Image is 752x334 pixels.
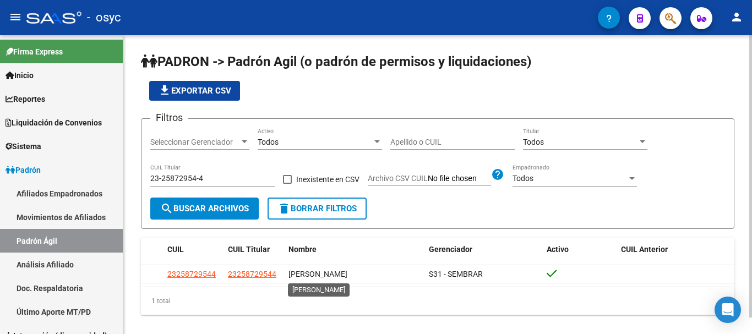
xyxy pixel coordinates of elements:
span: Gerenciador [429,245,472,254]
span: CUIL Titular [228,245,270,254]
span: Todos [258,138,279,146]
mat-icon: file_download [158,84,171,97]
span: Inexistente en CSV [296,173,359,186]
span: Buscar Archivos [160,204,249,213]
span: Inicio [6,69,34,81]
datatable-header-cell: Gerenciador [424,238,543,261]
span: Activo [547,245,569,254]
span: - osyc [87,6,121,30]
datatable-header-cell: Nombre [284,238,424,261]
span: Seleccionar Gerenciador [150,138,239,147]
span: 23258729544 [167,270,216,278]
span: 23258729544 [228,270,276,278]
datatable-header-cell: CUIL Titular [224,238,284,261]
span: Borrar Filtros [277,204,357,213]
span: Todos [523,138,544,146]
button: Buscar Archivos [150,198,259,220]
datatable-header-cell: CUIL Anterior [617,238,735,261]
input: Archivo CSV CUIL [428,174,491,184]
span: Liquidación de Convenios [6,117,102,129]
mat-icon: search [160,202,173,215]
span: Firma Express [6,46,63,58]
datatable-header-cell: CUIL [163,238,224,261]
div: 1 total [141,287,734,315]
span: Archivo CSV CUIL [368,174,428,183]
span: [PERSON_NAME] [288,270,347,278]
div: Open Intercom Messenger [715,297,741,323]
span: Padrón [6,164,41,176]
mat-icon: menu [9,10,22,24]
span: Reportes [6,93,45,105]
span: Todos [513,174,533,183]
span: CUIL [167,245,184,254]
span: Sistema [6,140,41,152]
span: CUIL Anterior [621,245,668,254]
datatable-header-cell: Activo [542,238,617,261]
span: Exportar CSV [158,86,231,96]
mat-icon: delete [277,202,291,215]
h3: Filtros [150,110,188,125]
button: Exportar CSV [149,81,240,101]
button: Borrar Filtros [268,198,367,220]
span: PADRON -> Padrón Agil (o padrón de permisos y liquidaciones) [141,54,531,69]
mat-icon: help [491,168,504,181]
span: S31 - SEMBRAR [429,270,483,278]
mat-icon: person [730,10,743,24]
span: Nombre [288,245,317,254]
